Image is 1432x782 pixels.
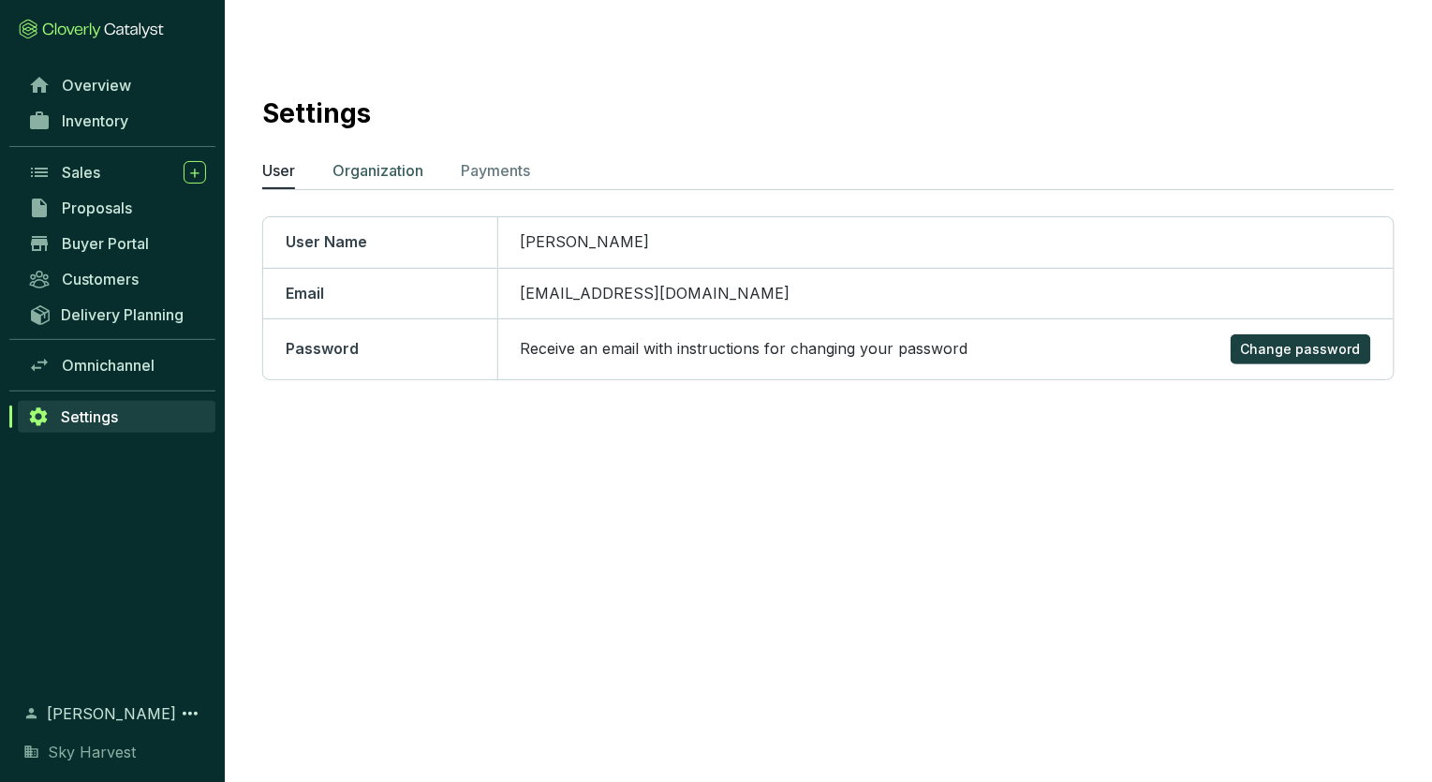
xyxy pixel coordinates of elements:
[262,94,371,133] h2: Settings
[62,111,128,130] span: Inventory
[62,199,132,217] span: Proposals
[286,284,324,302] span: Email
[48,741,136,763] span: Sky Harvest
[62,163,100,182] span: Sales
[332,159,423,182] p: Organization
[19,349,215,381] a: Omnichannel
[521,232,650,251] span: [PERSON_NAME]
[19,105,215,137] a: Inventory
[461,159,530,182] p: Payments
[262,159,295,182] p: User
[1241,340,1361,359] span: Change password
[62,356,155,375] span: Omnichannel
[521,339,968,360] p: Receive an email with instructions for changing your password
[19,228,215,259] a: Buyer Portal
[1231,334,1371,364] button: Change password
[19,192,215,224] a: Proposals
[521,284,790,302] span: [EMAIL_ADDRESS][DOMAIN_NAME]
[62,270,139,288] span: Customers
[19,263,215,295] a: Customers
[19,156,215,188] a: Sales
[19,69,215,101] a: Overview
[47,702,176,725] span: [PERSON_NAME]
[62,76,131,95] span: Overview
[62,234,149,253] span: Buyer Portal
[286,339,359,358] span: Password
[18,401,215,433] a: Settings
[61,407,118,426] span: Settings
[61,305,184,324] span: Delivery Planning
[19,299,215,330] a: Delivery Planning
[286,232,367,251] span: User Name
